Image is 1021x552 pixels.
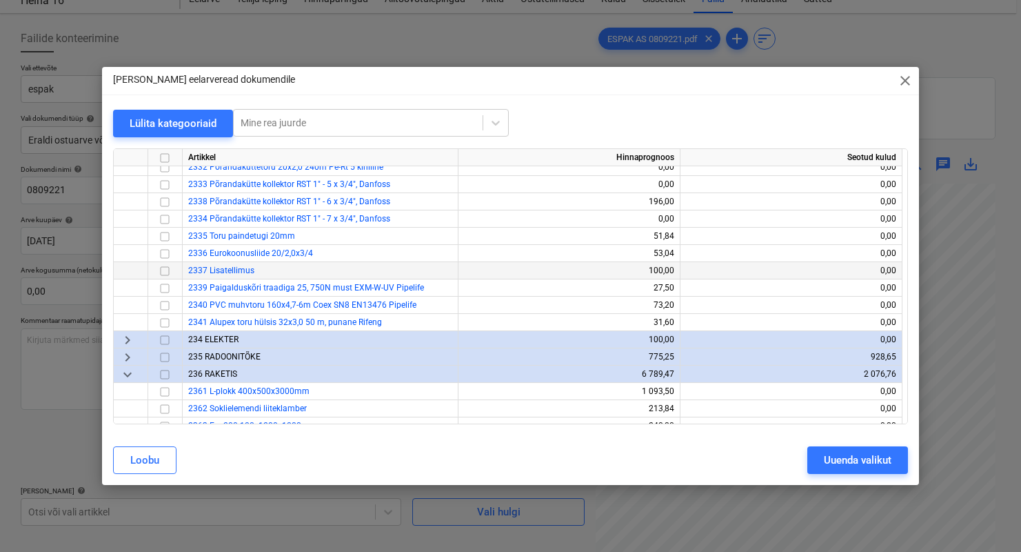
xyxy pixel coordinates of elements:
[188,300,416,310] a: 2340 PVC muhvtoru 160x4,7-6m Coex SN8 EN13476 Pipelife
[686,210,896,228] div: 0,00
[188,317,382,327] a: 2341 Alupex toru hülsis 32x3,0 50 m, punane Rifeng
[188,421,301,431] a: 2363 Eps200 100x1200x1000
[464,348,674,366] div: 775,25
[188,248,313,258] a: 2336 Eurokoonusliide 20/2,0x3/4
[686,383,896,400] div: 0,00
[130,451,159,469] div: Loobu
[188,283,424,293] a: 2339 Paigalduskõri traadiga 25, 750N must EXM-W-UV Pipelife
[464,297,674,314] div: 73,20
[464,176,674,193] div: 0,00
[686,228,896,245] div: 0,00
[824,451,891,469] div: Uuenda valikut
[119,366,136,383] span: keyboard_arrow_down
[464,228,674,245] div: 51,84
[686,331,896,348] div: 0,00
[188,369,237,379] span: 236 RAKETIS
[183,149,458,166] div: Artikkel
[686,176,896,193] div: 0,00
[188,197,390,206] a: 2338 Põrandakütte kollektor RST 1" - 6 x 3/4", Danfoss
[188,231,295,241] a: 2335 Toru paindetugi 20mm
[686,314,896,331] div: 0,00
[464,314,674,331] div: 31,60
[464,262,674,279] div: 100,00
[686,279,896,297] div: 0,00
[188,352,261,362] span: 235 RADOONITÕKE
[897,72,913,89] span: close
[686,159,896,176] div: 0,00
[464,210,674,228] div: 0,00
[464,400,674,417] div: 213,84
[188,214,390,224] a: 2334 Põrandakütte kollektor RST 1" - 7 x 3/4", Danfoss
[464,366,674,383] div: 6 789,47
[686,400,896,417] div: 0,00
[464,331,674,348] div: 100,00
[464,279,674,297] div: 27,50
[464,383,674,400] div: 1 093,50
[188,335,239,344] span: 234 ELEKTER
[686,417,896,435] div: 0,00
[113,72,295,87] p: [PERSON_NAME] eelarveread dokumendile
[952,486,1021,552] iframe: Chat Widget
[188,162,383,172] a: 2332 Põrandaküttetoru 20x2,0 240m Pe-Rt 5 kihiline
[458,149,680,166] div: Hinnaprognoos
[188,404,307,413] a: 2362 Soklielemendi liiteklamber
[686,297,896,314] div: 0,00
[686,262,896,279] div: 0,00
[130,115,216,132] div: Lülita kategooriaid
[686,245,896,262] div: 0,00
[188,179,390,189] a: 2333 Põrandakütte kollektor RST 1" - 5 x 3/4", Danfoss
[188,266,254,275] a: 2337 Lisatellimus
[807,446,908,474] button: Uuenda valikut
[119,332,136,348] span: keyboard_arrow_right
[686,348,896,366] div: 928,65
[686,193,896,210] div: 0,00
[680,149,902,166] div: Seotud kulud
[464,245,674,262] div: 53,04
[113,446,176,474] button: Loobu
[113,110,233,137] button: Lülita kategooriaid
[464,159,674,176] div: 0,00
[188,386,310,396] a: 2361 L-plokk 400x500x3000mm
[119,349,136,366] span: keyboard_arrow_right
[464,417,674,435] div: 240,00
[464,193,674,210] div: 196,00
[686,366,896,383] div: 2 076,76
